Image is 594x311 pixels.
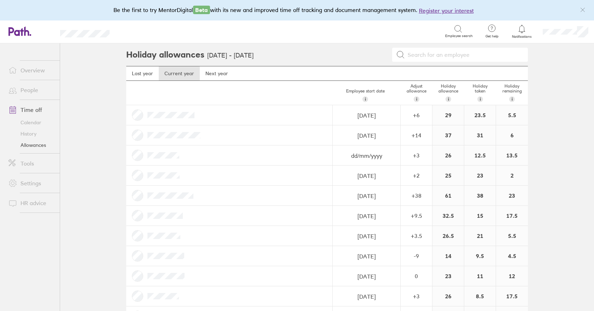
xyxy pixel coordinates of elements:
input: dd/mm/yyyy [333,246,400,266]
div: 26 [432,145,464,165]
a: Tools [3,156,60,171]
div: 15 [464,206,496,226]
button: Register your interest [419,6,474,15]
div: 13.5 [496,145,528,165]
div: Adjust allowance [401,81,432,105]
div: -9 [401,253,432,259]
div: 17.5 [496,286,528,306]
span: Beta [193,6,210,14]
a: Allowances [3,139,60,151]
input: dd/mm/yyyy [333,206,400,226]
span: i [480,96,481,102]
div: 37 [432,125,464,145]
div: 23.5 [464,105,496,125]
div: + 3 [401,152,432,159]
div: 9.5 [464,246,496,266]
input: dd/mm/yyyy [333,186,400,206]
a: Overview [3,63,60,77]
div: 17.5 [496,206,528,226]
a: HR advice [3,196,60,210]
a: Next year [200,66,234,80]
h3: [DATE] - [DATE] [207,52,254,59]
a: Last year [126,66,159,80]
div: 23 [464,166,496,185]
div: 26.5 [432,226,464,246]
div: Holiday allowance [432,81,464,105]
input: dd/mm/yyyy [333,226,400,246]
div: 5.5 [496,105,528,125]
div: + 3.5 [401,233,432,239]
span: i [416,96,417,102]
a: Time off [3,103,60,117]
div: + 2 [401,172,432,179]
span: Notifications [511,35,534,39]
div: 8.5 [464,286,496,306]
span: Employee search [445,34,473,38]
div: 4.5 [496,246,528,266]
div: Holiday remaining [496,81,528,105]
div: 11 [464,266,496,286]
div: 23 [432,266,464,286]
div: 14 [432,246,464,266]
div: + 38 [401,192,432,199]
a: Notifications [511,24,534,39]
div: 32.5 [432,206,464,226]
a: Current year [159,66,200,80]
a: History [3,128,60,139]
div: 26 [432,286,464,306]
input: dd/mm/yyyy [333,267,400,286]
div: 12.5 [464,145,496,165]
div: 25 [432,166,464,185]
input: Search for an employee [405,48,524,61]
div: Search [129,28,147,34]
div: 61 [432,186,464,205]
div: 2 [496,166,528,185]
h2: Holiday allowances [126,43,204,66]
div: 38 [464,186,496,205]
input: dd/mm/yyyy [333,287,400,306]
div: 5.5 [496,226,528,246]
div: + 9.5 [401,213,432,219]
div: + 14 [401,132,432,138]
a: Settings [3,176,60,190]
input: dd/mm/yyyy [333,166,400,186]
div: + 3 [401,293,432,299]
input: dd/mm/yyyy [333,126,400,145]
div: 29 [432,105,464,125]
div: + 6 [401,112,432,118]
div: 21 [464,226,496,246]
span: i [365,96,366,102]
div: Employee start date [330,86,401,105]
div: 12 [496,266,528,286]
div: 0 [401,273,432,279]
div: 23 [496,186,528,205]
input: dd/mm/yyyy [333,106,400,125]
input: dd/mm/yyyy [333,146,400,166]
div: 6 [496,125,528,145]
a: Calendar [3,117,60,128]
div: 31 [464,125,496,145]
div: Holiday taken [464,81,496,105]
a: People [3,83,60,97]
span: i [512,96,513,102]
span: Get help [481,34,503,38]
span: i [448,96,449,102]
div: Be the first to try MentorDigital with its new and improved time off tracking and document manage... [113,6,481,15]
